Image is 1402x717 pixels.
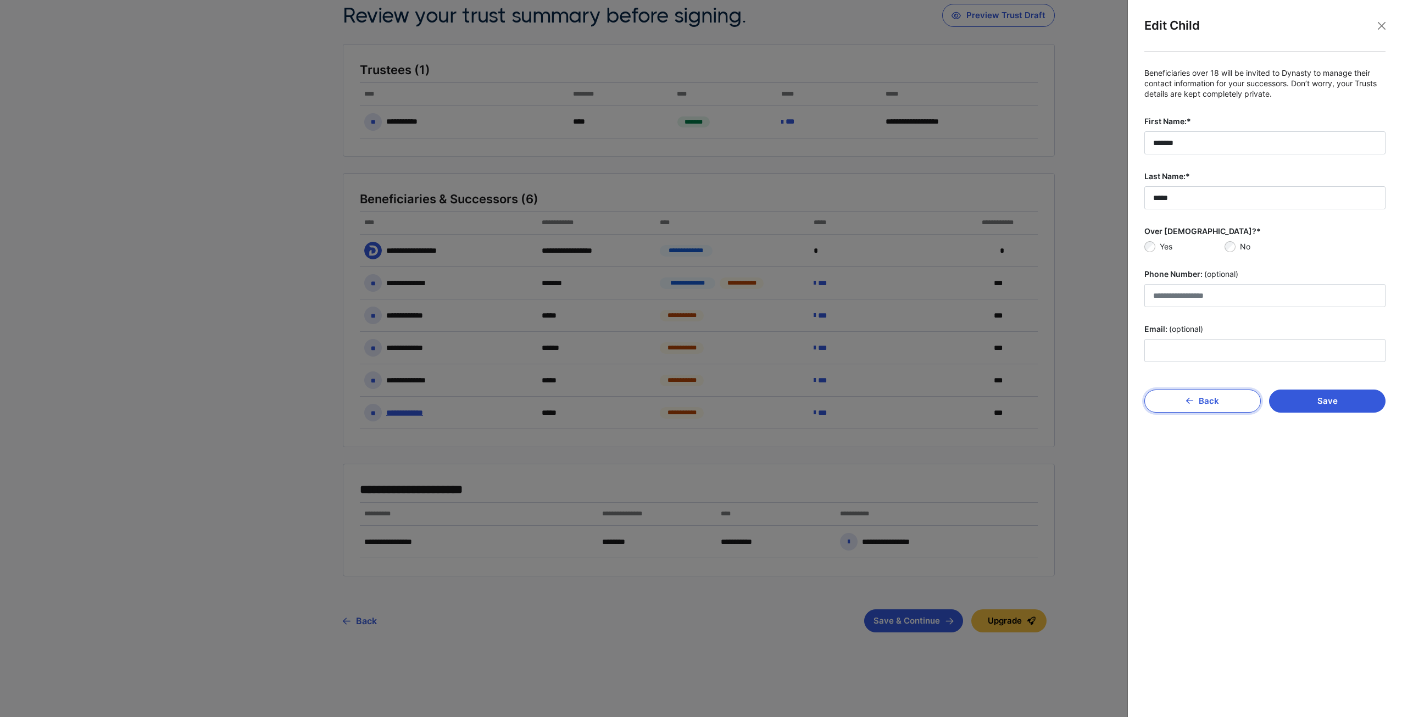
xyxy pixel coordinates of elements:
label: No [1240,241,1386,252]
span: (optional) [1169,324,1203,335]
button: Save [1269,390,1386,413]
button: Close [1373,18,1390,34]
button: Back [1144,390,1261,413]
div: Edit Child [1144,16,1386,52]
label: Over [DEMOGRAPHIC_DATA]?* [1144,226,1386,237]
p: Beneficiaries over 18 will be invited to Dynasty to manage their contact information for your suc... [1144,68,1386,99]
label: First Name:* [1144,116,1386,127]
label: Yes [1160,241,1225,252]
label: Email: [1144,324,1386,335]
span: (optional) [1204,269,1238,280]
label: Last Name:* [1144,171,1386,182]
label: Phone Number: [1144,269,1386,280]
